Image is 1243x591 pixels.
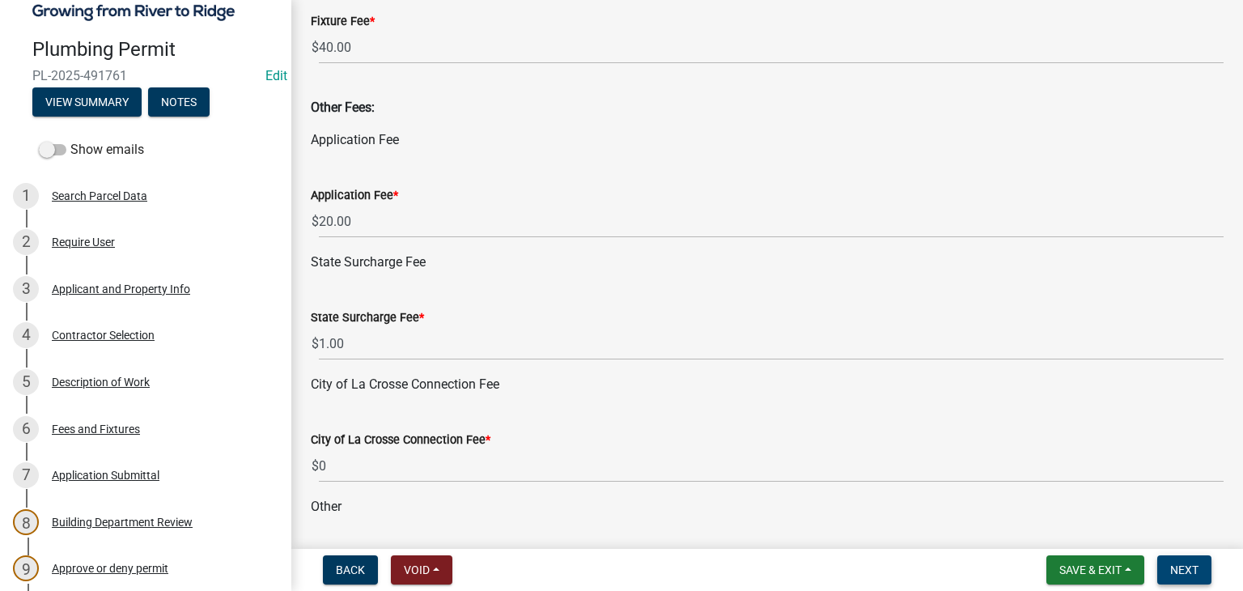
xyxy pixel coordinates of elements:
[32,38,278,62] h4: Plumbing Permit
[52,376,150,388] div: Description of Work
[32,87,142,117] button: View Summary
[311,497,1224,517] div: Other
[148,96,210,109] wm-modal-confirm: Notes
[1046,555,1144,585] button: Save & Exit
[311,449,320,483] span: $
[1157,555,1211,585] button: Next
[52,236,115,248] div: Require User
[13,183,39,209] div: 1
[148,87,210,117] button: Notes
[32,68,259,83] span: PL-2025-491761
[1170,563,1198,576] span: Next
[52,563,168,574] div: Approve or deny permit
[323,555,378,585] button: Back
[52,190,147,202] div: Search Parcel Data
[311,205,320,238] span: $
[311,130,1224,150] div: Application Fee
[311,100,375,115] b: Other Fees:
[13,555,39,581] div: 9
[311,16,375,28] label: Fixture Fee
[13,276,39,302] div: 3
[311,375,1224,394] div: City of La Crosse Connection Fee
[13,509,39,535] div: 8
[391,555,452,585] button: Void
[32,96,142,109] wm-modal-confirm: Summary
[13,322,39,348] div: 4
[13,416,39,442] div: 6
[39,140,144,159] label: Show emails
[13,369,39,395] div: 5
[52,283,190,295] div: Applicant and Property Info
[13,229,39,255] div: 2
[404,563,430,576] span: Void
[311,253,1224,272] div: State Surcharge Fee
[265,68,287,83] a: Edit
[13,462,39,488] div: 7
[311,327,320,360] span: $
[1059,563,1122,576] span: Save & Exit
[311,31,320,64] span: $
[336,563,365,576] span: Back
[52,423,140,435] div: Fees and Fixtures
[311,313,424,324] label: State Surcharge Fee
[52,330,155,341] div: Contractor Selection
[311,435,490,446] label: City of La Crosse Connection Fee
[52,517,193,528] div: Building Department Review
[265,68,287,83] wm-modal-confirm: Edit Application Number
[52,470,159,481] div: Application Submittal
[311,190,398,202] label: Application Fee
